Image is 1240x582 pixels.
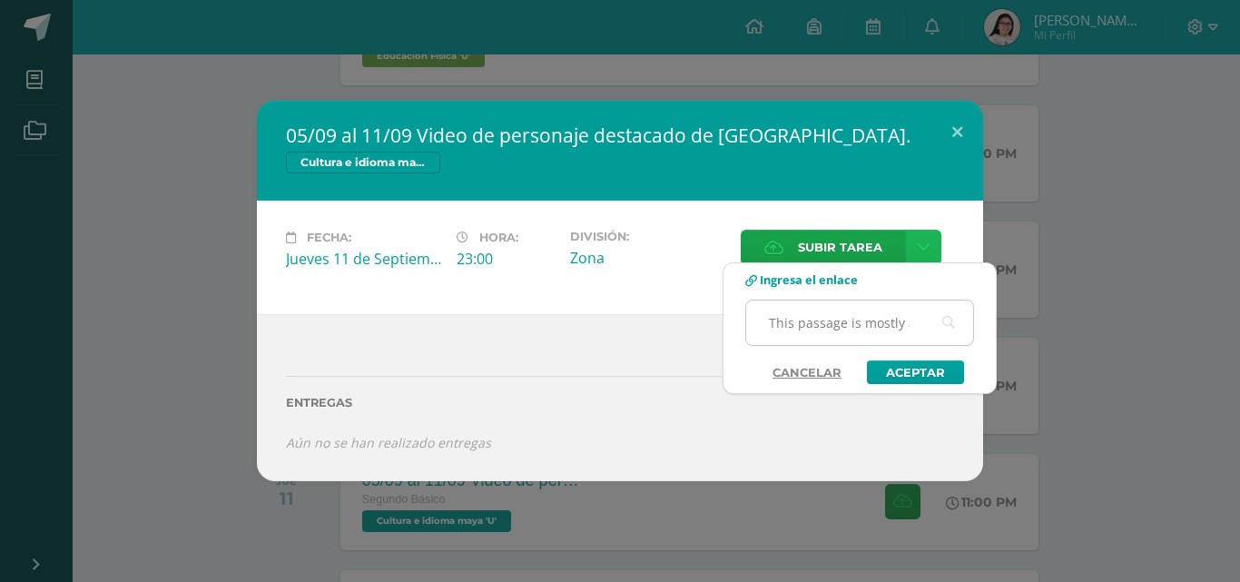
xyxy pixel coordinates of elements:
div: Zona [570,248,726,268]
div: Jueves 11 de Septiembre [286,249,442,269]
input: Ej. www.google.com [746,301,973,345]
a: Aceptar [867,360,964,384]
h2: 05/09 al 11/09 Video de personaje destacado de [GEOGRAPHIC_DATA]. [286,123,954,148]
span: Hora: [479,231,518,244]
div: 23:00 [457,249,556,269]
label: División: [570,230,726,243]
i: Aún no se han realizado entregas [286,434,491,451]
label: Entregas [286,396,954,409]
span: Cultura e idioma maya [286,152,440,173]
span: Subir tarea [798,231,882,264]
span: Ingresa el enlace [760,271,858,288]
button: Close (Esc) [931,101,983,163]
a: Cancelar [754,360,860,384]
span: Fecha: [307,231,351,244]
